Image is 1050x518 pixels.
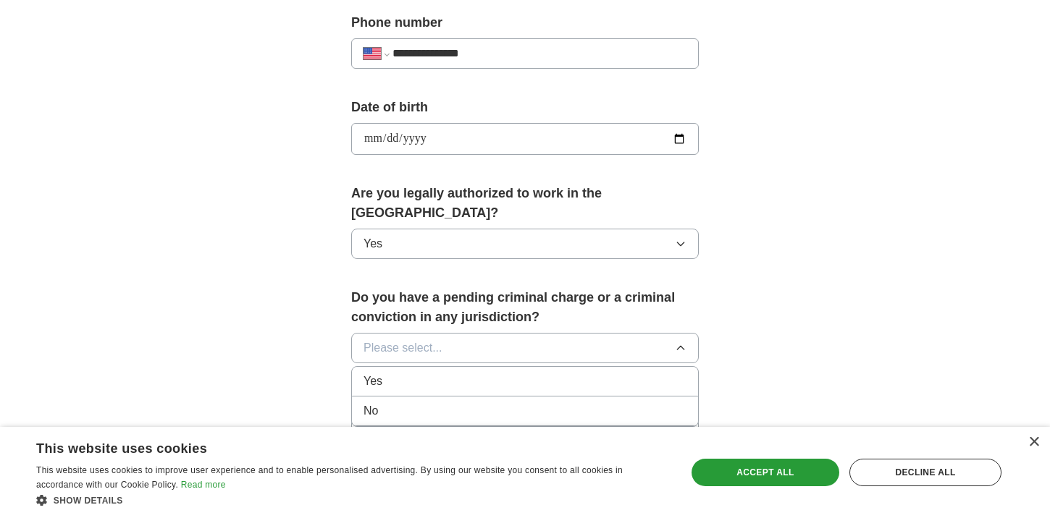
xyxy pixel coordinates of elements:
a: Read more, opens a new window [181,480,226,490]
button: Yes [351,229,699,259]
span: Please select... [364,339,442,357]
span: Yes [364,373,382,390]
div: This website uses cookies [36,436,631,457]
button: Please select... [351,333,699,363]
span: No [364,402,378,420]
label: Date of birth [351,98,699,117]
div: Decline all [849,459,1001,486]
span: This website uses cookies to improve user experience and to enable personalised advertising. By u... [36,465,623,490]
span: Yes [364,235,382,252]
span: Show details [54,496,123,506]
div: Show details [36,493,667,507]
label: Do you have a pending criminal charge or a criminal conviction in any jurisdiction? [351,288,699,327]
div: Close [1028,437,1039,448]
label: Are you legally authorized to work in the [GEOGRAPHIC_DATA]? [351,184,699,223]
div: Accept all [692,459,839,486]
label: Phone number [351,13,699,33]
